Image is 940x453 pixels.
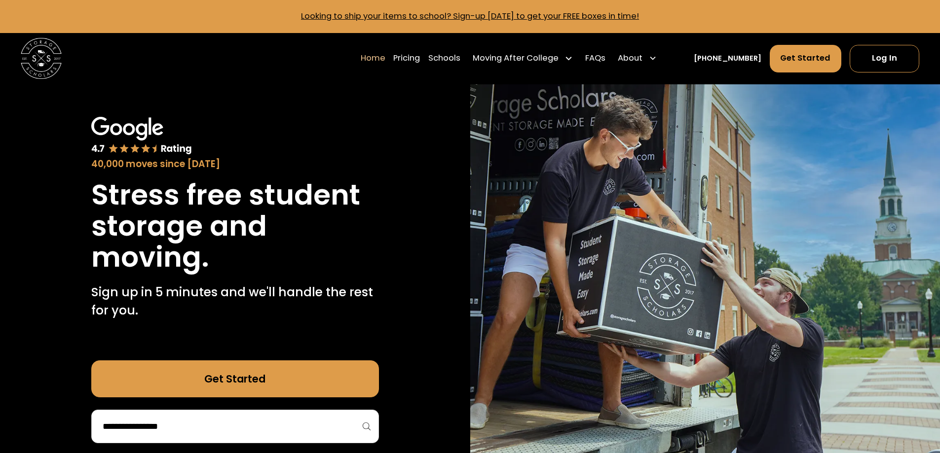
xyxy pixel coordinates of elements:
h1: Stress free student storage and moving. [91,179,379,273]
img: Storage Scholars main logo [21,38,62,79]
a: [PHONE_NUMBER] [694,53,761,64]
div: About [618,52,642,65]
a: Home [361,44,385,72]
p: Sign up in 5 minutes and we'll handle the rest for you. [91,283,379,320]
a: Schools [428,44,460,72]
div: About [614,44,661,72]
img: Google 4.7 star rating [91,117,192,155]
a: Get Started [770,45,842,72]
a: Pricing [393,44,420,72]
div: Moving After College [469,44,577,72]
a: FAQs [585,44,605,72]
a: Log In [850,45,919,72]
div: 40,000 moves since [DATE] [91,157,379,171]
a: Get Started [91,360,379,397]
div: Moving After College [473,52,559,65]
a: Looking to ship your items to school? Sign-up [DATE] to get your FREE boxes in time! [301,10,639,22]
